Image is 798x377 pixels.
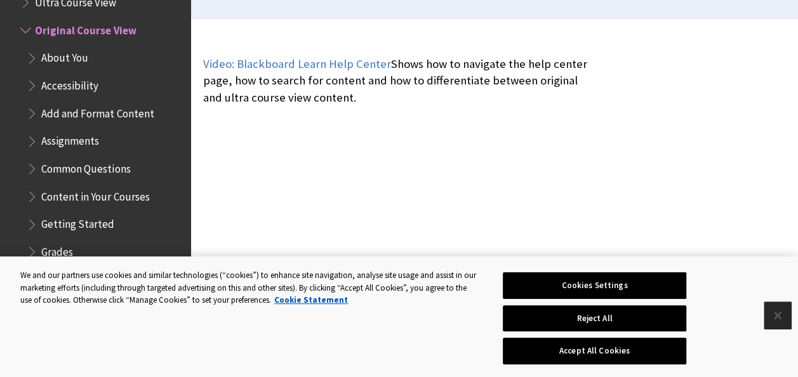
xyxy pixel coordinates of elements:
button: Cookies Settings [503,272,686,299]
span: Original Course View [35,20,136,37]
span: Assignments [41,131,99,148]
a: Video: Blackboard Learn Help Center [203,56,391,72]
span: Common Questions [41,158,130,175]
span: Accessibility [41,75,98,92]
div: We and our partners use cookies and similar technologies (“cookies”) to enhance site navigation, ... [20,269,479,307]
span: Grades [41,241,73,258]
button: Accept All Cookies [503,338,686,364]
button: Close [764,301,792,329]
button: Reject All [503,305,686,332]
span: Content in Your Courses [41,186,149,203]
span: About You [41,48,88,65]
p: Shows how to navigate the help center page, how to search for content and how to differentiate be... [203,56,597,106]
a: More information about your privacy, opens in a new tab [274,294,348,305]
span: Add and Format Content [41,103,154,120]
span: Getting Started [41,214,114,231]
